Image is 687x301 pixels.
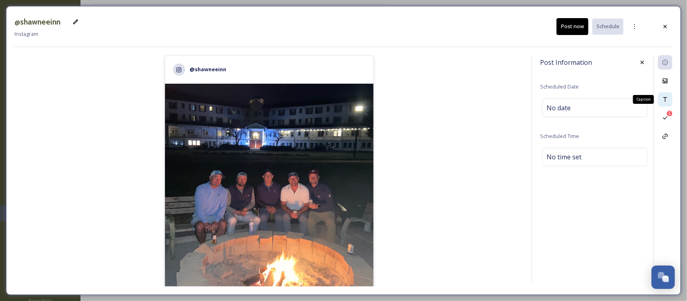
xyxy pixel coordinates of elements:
[540,132,579,140] span: Scheduled Time
[547,152,582,162] span: No time set
[14,30,38,37] span: Instagram
[165,84,373,290] img: dbf929%40gmail.com-IMG_6872.jpeg
[633,95,654,104] div: Caption
[547,103,571,113] span: No date
[540,58,592,67] span: Post Information
[667,111,673,116] div: 1
[190,66,227,73] strong: @shawneeinn
[14,16,60,28] h3: @shawneeinn
[540,83,579,90] span: Scheduled Date
[652,266,675,289] button: Open Chat
[557,18,588,35] button: Post now
[592,19,623,34] button: Schedule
